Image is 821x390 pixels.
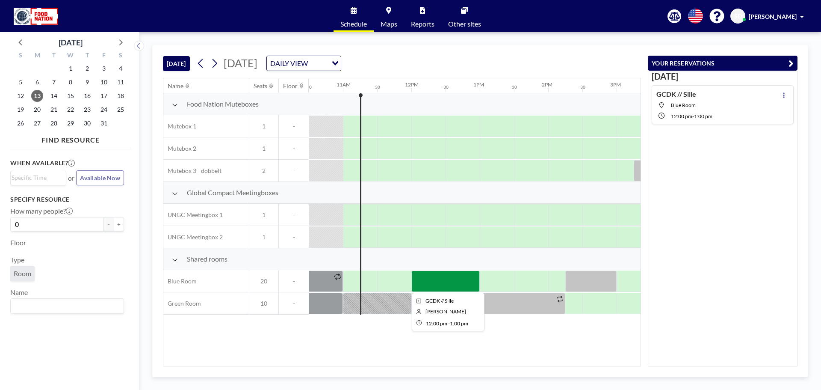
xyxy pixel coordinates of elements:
[671,102,696,108] span: Blue Room
[249,167,278,175] span: 2
[10,132,131,144] h4: FIND RESOURCE
[15,76,27,88] span: Sunday, October 5, 2025
[279,211,309,219] span: -
[15,104,27,116] span: Sunday, October 19, 2025
[114,217,124,232] button: +
[448,21,481,27] span: Other sites
[381,21,397,27] span: Maps
[656,90,696,98] h4: GCDK // Sille
[115,76,127,88] span: Saturday, October 11, 2025
[279,167,309,175] span: -
[279,122,309,130] span: -
[340,21,367,27] span: Schedule
[694,113,712,119] span: 1:00 PM
[283,82,298,90] div: Floor
[115,63,127,74] span: Saturday, October 4, 2025
[254,82,267,90] div: Seats
[448,320,450,327] span: -
[734,12,742,20] span: SD
[10,288,28,297] label: Name
[224,57,257,69] span: [DATE]
[62,51,79,62] div: W
[648,56,797,71] button: YOUR RESERVATIONS
[48,76,60,88] span: Tuesday, October 7, 2025
[10,256,24,264] label: Type
[163,277,197,285] span: Blue Room
[580,84,585,90] div: 30
[80,174,120,182] span: Available Now
[512,84,517,90] div: 30
[115,104,127,116] span: Saturday, October 25, 2025
[11,171,66,184] div: Search for option
[249,233,278,241] span: 1
[163,122,196,130] span: Mutebox 1
[10,238,26,247] label: Floor
[12,301,119,312] input: Search for option
[103,217,114,232] button: -
[163,233,223,241] span: UNGC Meetingbox 2
[671,113,692,119] span: 12:00 PM
[15,117,27,129] span: Sunday, October 26, 2025
[46,51,62,62] div: T
[59,36,83,48] div: [DATE]
[426,320,447,327] span: 12:00 PM
[12,51,29,62] div: S
[10,207,73,215] label: How many people?
[163,145,196,152] span: Mutebox 2
[81,117,93,129] span: Thursday, October 30, 2025
[411,21,434,27] span: Reports
[249,211,278,219] span: 1
[310,58,327,69] input: Search for option
[14,269,31,277] span: Room
[425,298,454,304] span: GCDK // Sille
[29,51,46,62] div: M
[375,84,380,90] div: 30
[81,63,93,74] span: Thursday, October 2, 2025
[65,117,77,129] span: Wednesday, October 29, 2025
[98,63,110,74] span: Friday, October 3, 2025
[11,299,124,313] div: Search for option
[249,300,278,307] span: 10
[269,58,310,69] span: DAILY VIEW
[443,84,449,90] div: 30
[279,277,309,285] span: -
[425,308,466,315] span: Sille Devine
[10,196,124,203] h3: Specify resource
[31,90,43,102] span: Monday, October 13, 2025
[81,76,93,88] span: Thursday, October 9, 2025
[267,56,341,71] div: Search for option
[98,117,110,129] span: Friday, October 31, 2025
[81,104,93,116] span: Thursday, October 23, 2025
[65,63,77,74] span: Wednesday, October 1, 2025
[98,104,110,116] span: Friday, October 24, 2025
[15,90,27,102] span: Sunday, October 12, 2025
[81,90,93,102] span: Thursday, October 16, 2025
[79,51,95,62] div: T
[48,117,60,129] span: Tuesday, October 28, 2025
[68,174,74,182] span: or
[187,100,259,108] span: Food Nation Muteboxes
[48,90,60,102] span: Tuesday, October 14, 2025
[95,51,112,62] div: F
[14,8,58,25] img: organization-logo
[610,81,621,88] div: 3PM
[163,211,223,219] span: UNGC Meetingbox 1
[542,81,552,88] div: 2PM
[31,117,43,129] span: Monday, October 27, 2025
[450,320,468,327] span: 1:00 PM
[31,104,43,116] span: Monday, October 20, 2025
[65,90,77,102] span: Wednesday, October 15, 2025
[163,300,201,307] span: Green Room
[279,145,309,152] span: -
[65,76,77,88] span: Wednesday, October 8, 2025
[65,104,77,116] span: Wednesday, October 22, 2025
[405,81,419,88] div: 12PM
[187,255,227,263] span: Shared rooms
[279,300,309,307] span: -
[31,76,43,88] span: Monday, October 6, 2025
[115,90,127,102] span: Saturday, October 18, 2025
[473,81,484,88] div: 1PM
[249,122,278,130] span: 1
[187,188,278,197] span: Global Compact Meetingboxes
[163,167,221,175] span: Mutebox 3 - dobbelt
